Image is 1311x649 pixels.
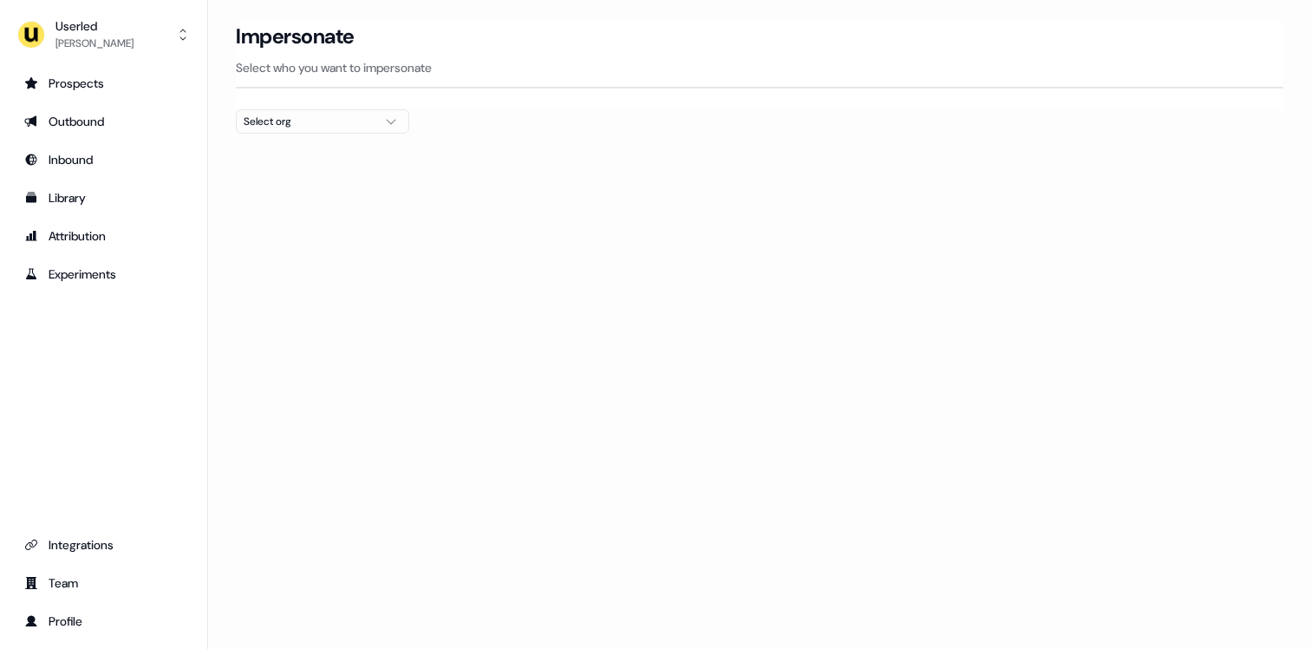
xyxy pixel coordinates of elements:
div: Team [24,574,183,592]
div: Integrations [24,536,183,554]
h3: Impersonate [236,23,355,49]
div: [PERSON_NAME] [55,35,134,52]
div: Attribution [24,227,183,245]
div: Library [24,189,183,206]
a: Go to outbound experience [14,108,193,135]
a: Go to team [14,569,193,597]
div: Select org [244,113,374,130]
div: Profile [24,613,183,630]
div: Prospects [24,75,183,92]
button: Userled[PERSON_NAME] [14,14,193,56]
a: Go to Inbound [14,146,193,174]
div: Experiments [24,265,183,283]
div: Inbound [24,151,183,168]
a: Go to integrations [14,531,193,559]
a: Go to templates [14,184,193,212]
a: Go to prospects [14,69,193,97]
button: Select org [236,109,409,134]
div: Outbound [24,113,183,130]
a: Go to experiments [14,260,193,288]
p: Select who you want to impersonate [236,59,1283,76]
a: Go to attribution [14,222,193,250]
a: Go to profile [14,607,193,635]
div: Userled [55,17,134,35]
